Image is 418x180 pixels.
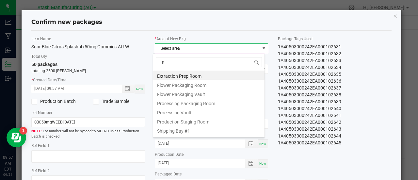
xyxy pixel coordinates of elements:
[31,98,83,105] label: Production Batch
[155,159,238,167] input: Production Date
[278,139,392,146] div: 1A40503000242EA000102645
[155,171,268,177] label: Packaged Date
[155,139,238,148] input: Use By Date
[31,168,145,174] label: Ref Field 2
[31,143,145,149] label: Ref Field 1
[31,129,145,139] span: Lot number will not be synced to METRC unless Production Batch is checked
[31,43,145,50] div: Sour Blue Citrus Splash-4x50mg Gummies-AU-W.
[31,68,145,74] p: totaling 2500 [PERSON_NAME]
[259,162,266,165] span: Now
[278,126,392,133] div: 1A40503000242EA000102643
[278,43,392,50] div: 1A40503000242EA000102631
[31,36,145,42] label: Item Name
[136,87,143,91] span: Now
[31,85,115,93] input: Created Datetime
[31,110,145,116] label: Lot Number
[155,152,268,157] label: Production Date
[278,85,392,91] div: 1A40503000242EA000102637
[31,77,145,83] label: Created Date/Time
[278,71,392,78] div: 1A40503000242EA000102635
[259,142,266,146] span: Now
[155,36,268,42] label: Area of New Pkg
[245,139,258,148] span: Toggle popup
[278,64,392,71] div: 1A40503000242EA000102634
[31,54,145,59] label: Total Qty
[278,119,392,126] div: 1A40503000242EA000102642
[278,91,392,98] div: 1A40503000242EA000102638
[19,127,27,135] iframe: Resource center unread badge
[31,62,57,67] span: 50 packages
[155,44,260,53] span: Select area
[278,133,392,139] div: 1A40503000242EA000102644
[278,112,392,119] div: 1A40503000242EA000102641
[278,78,392,85] div: 1A40503000242EA000102636
[7,128,26,147] iframe: Resource center
[278,36,392,42] label: Package Tags Used
[278,98,392,105] div: 1A40503000242EA000102639
[93,98,145,105] label: Trade Sample
[245,159,258,168] span: Toggle popup
[278,50,392,57] div: 1A40503000242EA000102632
[278,57,392,64] div: 1A40503000242EA000102633
[122,85,135,93] span: Toggle popup
[31,18,392,26] h4: Confirm new packages
[278,105,392,112] div: 1A40503000242EA000102640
